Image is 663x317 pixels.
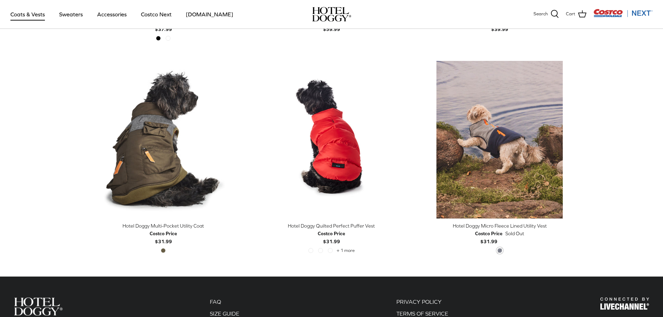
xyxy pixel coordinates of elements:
b: $31.99 [475,230,503,244]
a: Sweaters [53,2,89,26]
img: Costco Next [593,9,653,17]
div: Hotel Doggy Micro Fleece Lined Utility Vest [421,222,578,230]
b: $31.99 [150,230,177,244]
a: Coats & Vests [4,2,51,26]
div: Costco Price [318,230,345,237]
span: Cart [566,10,575,18]
a: Hotel Doggy Quilted Perfect Puffer Vest [253,61,410,219]
img: hoteldoggycom [312,7,351,22]
div: Costco Price [150,230,177,237]
a: Costco Next [135,2,178,26]
span: + 1 more [337,248,355,253]
a: SIZE GUIDE [210,310,239,317]
a: Visit Costco Next [593,13,653,18]
a: Hotel Doggy Quilted Perfect Puffer Vest Costco Price$31.99 [253,222,410,245]
span: Sold Out [505,230,524,237]
a: Hotel Doggy Micro Fleece Lined Utility Vest Costco Price$31.99 Sold Out [421,222,578,245]
a: TERMS OF SERVICE [396,310,448,317]
span: Search [534,10,548,18]
a: Accessories [91,2,133,26]
a: Cart [566,10,586,19]
div: Hotel Doggy Quilted Perfect Puffer Vest [253,222,410,230]
img: Hotel Doggy Costco Next [600,298,649,310]
div: Costco Price [475,230,503,237]
a: PRIVACY POLICY [396,299,442,305]
img: Hotel Doggy Costco Next [14,298,63,315]
a: hoteldoggy.com hoteldoggycom [312,7,351,22]
a: Search [534,10,559,19]
a: Hotel Doggy Multi-Pocket Utility Coat Costco Price$31.99 [85,222,242,245]
a: Hotel Doggy Micro Fleece Lined Utility Vest [421,61,578,219]
a: FAQ [210,299,221,305]
a: Hotel Doggy Multi-Pocket Utility Coat [85,61,242,219]
a: [DOMAIN_NAME] [180,2,239,26]
div: Hotel Doggy Multi-Pocket Utility Coat [85,222,242,230]
b: $31.99 [318,230,345,244]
